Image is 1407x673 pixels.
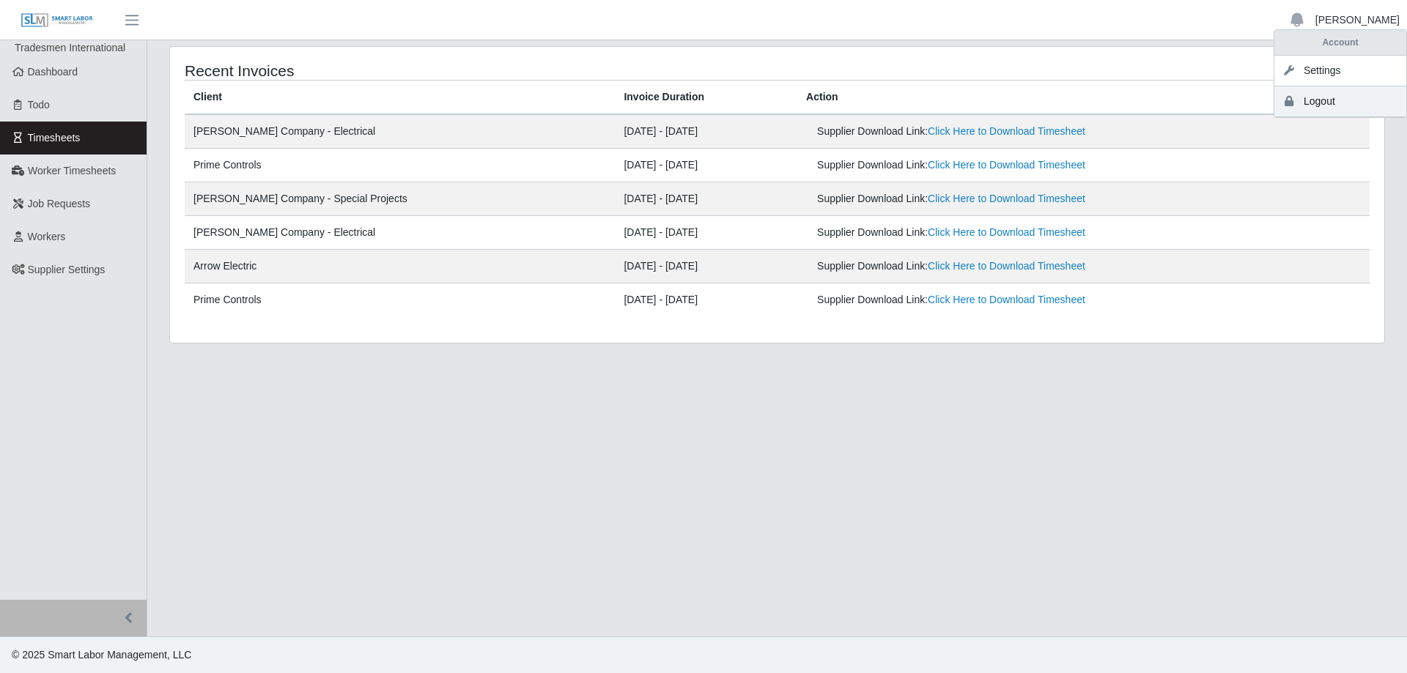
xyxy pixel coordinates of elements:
th: Client [185,81,615,115]
a: Click Here to Download Timesheet [928,125,1085,137]
td: [DATE] - [DATE] [615,250,797,283]
td: [DATE] - [DATE] [615,182,797,216]
td: Prime Controls [185,283,615,317]
a: Click Here to Download Timesheet [928,193,1085,204]
a: Click Here to Download Timesheet [928,260,1085,272]
span: Supplier Settings [28,264,106,275]
div: Supplier Download Link: [817,124,1165,139]
td: [DATE] - [DATE] [615,149,797,182]
a: Logout [1274,86,1406,117]
span: Todo [28,99,50,111]
a: Settings [1274,56,1406,86]
td: [PERSON_NAME] Company - Special Projects [185,182,615,216]
th: Action [797,81,1370,115]
h4: Recent Invoices [185,62,665,80]
a: Click Here to Download Timesheet [928,226,1085,238]
img: SLM Logo [21,12,94,29]
span: Tradesmen International [15,42,125,53]
span: Workers [28,231,66,242]
span: Worker Timesheets [28,165,116,176]
a: Click Here to Download Timesheet [928,294,1085,305]
span: Dashboard [28,66,78,78]
span: Job Requests [28,198,91,209]
a: [PERSON_NAME] [1315,12,1400,28]
a: Click Here to Download Timesheet [928,159,1085,171]
span: Timesheets [28,132,81,144]
td: Arrow Electric [185,250,615,283]
span: © 2025 Smart Labor Management, LLC [12,649,191,661]
div: Supplier Download Link: [817,259,1165,274]
div: Supplier Download Link: [817,157,1165,173]
div: Supplier Download Link: [817,191,1165,207]
td: [DATE] - [DATE] [615,114,797,149]
div: Supplier Download Link: [817,292,1165,308]
td: [PERSON_NAME] Company - Electrical [185,216,615,250]
td: Prime Controls [185,149,615,182]
th: Invoice Duration [615,81,797,115]
td: [PERSON_NAME] Company - Electrical [185,114,615,149]
div: Supplier Download Link: [817,225,1165,240]
td: [DATE] - [DATE] [615,283,797,317]
strong: Account [1323,37,1359,48]
td: [DATE] - [DATE] [615,216,797,250]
